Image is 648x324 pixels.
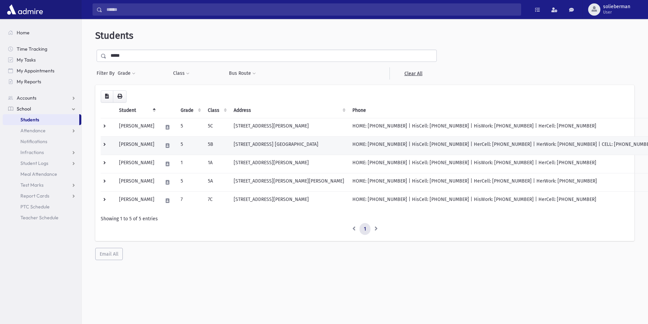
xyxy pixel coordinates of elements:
[204,136,230,155] td: 5B
[95,30,133,41] span: Students
[177,191,204,210] td: 7
[3,190,81,201] a: Report Cards
[177,173,204,191] td: 5
[113,90,127,103] button: Print
[3,136,81,147] a: Notifications
[230,173,348,191] td: [STREET_ADDRESS][PERSON_NAME][PERSON_NAME]
[3,147,81,158] a: Infractions
[3,180,81,190] a: Test Marks
[115,136,159,155] td: [PERSON_NAME]
[17,57,36,63] span: My Tasks
[230,191,348,210] td: [STREET_ADDRESS][PERSON_NAME]
[3,76,81,87] a: My Reports
[204,103,230,118] th: Class: activate to sort column ascending
[115,155,159,173] td: [PERSON_NAME]
[3,212,81,223] a: Teacher Schedule
[20,182,44,188] span: Test Marks
[17,106,31,112] span: School
[3,92,81,103] a: Accounts
[20,138,47,144] span: Notifications
[230,136,348,155] td: [STREET_ADDRESS] [GEOGRAPHIC_DATA]
[360,223,370,235] a: 1
[5,3,45,16] img: AdmirePro
[20,160,48,166] span: Student Logs
[17,79,41,85] span: My Reports
[204,155,230,173] td: 1A
[3,114,79,125] a: Students
[115,118,159,136] td: [PERSON_NAME]
[101,215,629,222] div: Showing 1 to 5 of 5 entries
[117,67,136,80] button: Grade
[97,70,117,77] span: Filter By
[177,118,204,136] td: 5
[17,68,54,74] span: My Appointments
[389,67,437,80] a: Clear All
[95,248,123,260] button: Email All
[3,158,81,169] a: Student Logs
[177,136,204,155] td: 5
[204,118,230,136] td: 5C
[17,30,30,36] span: Home
[3,54,81,65] a: My Tasks
[20,193,49,199] span: Report Cards
[115,173,159,191] td: [PERSON_NAME]
[17,46,47,52] span: Time Tracking
[3,169,81,180] a: Meal Attendance
[173,67,190,80] button: Class
[177,103,204,118] th: Grade: activate to sort column ascending
[229,67,256,80] button: Bus Route
[115,191,159,210] td: [PERSON_NAME]
[3,125,81,136] a: Attendance
[115,103,159,118] th: Student: activate to sort column descending
[603,4,630,10] span: solieberman
[204,173,230,191] td: 5A
[101,90,113,103] button: CSV
[177,155,204,173] td: 1
[20,117,39,123] span: Students
[230,103,348,118] th: Address: activate to sort column ascending
[230,118,348,136] td: [STREET_ADDRESS][PERSON_NAME]
[20,127,46,134] span: Attendance
[102,3,521,16] input: Search
[3,44,81,54] a: Time Tracking
[3,65,81,76] a: My Appointments
[20,215,59,221] span: Teacher Schedule
[204,191,230,210] td: 7C
[20,171,57,177] span: Meal Attendance
[3,103,81,114] a: School
[3,27,81,38] a: Home
[603,10,630,15] span: User
[3,201,81,212] a: PTC Schedule
[20,204,50,210] span: PTC Schedule
[17,95,36,101] span: Accounts
[230,155,348,173] td: [STREET_ADDRESS][PERSON_NAME]
[20,149,44,155] span: Infractions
